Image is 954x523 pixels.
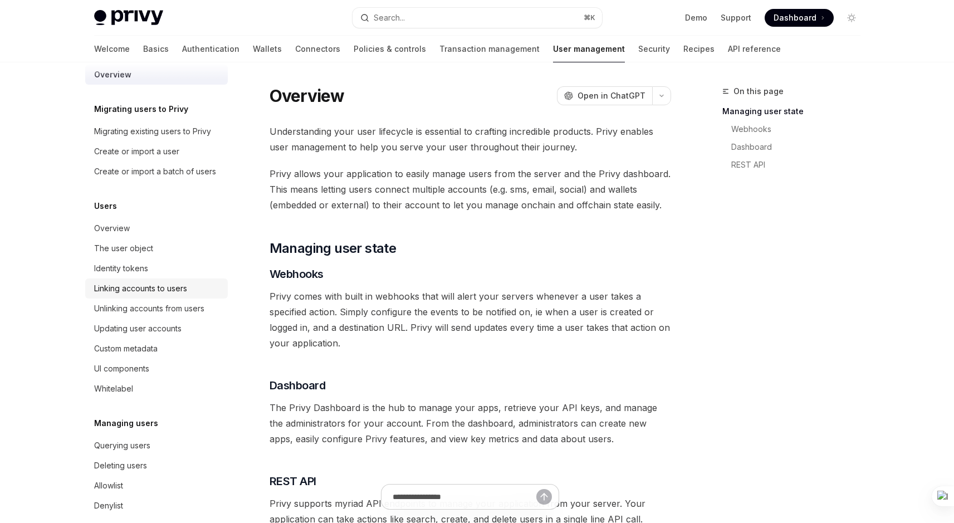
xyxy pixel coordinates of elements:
div: Create or import a user [94,145,179,158]
div: The user object [94,242,153,255]
a: Authentication [182,36,239,62]
div: Create or import a batch of users [94,165,216,178]
a: Custom metadata [85,339,228,359]
a: API reference [728,36,781,62]
div: Denylist [94,499,123,512]
a: Wallets [253,36,282,62]
div: Linking accounts to users [94,282,187,295]
a: Linking accounts to users [85,278,228,299]
button: Open in ChatGPT [557,86,652,105]
a: UI components [85,359,228,379]
a: Transaction management [439,36,540,62]
h5: Migrating users to Privy [94,102,188,116]
div: Custom metadata [94,342,158,355]
a: Managing user state [722,102,869,120]
button: Search...⌘K [353,8,602,28]
div: Identity tokens [94,262,148,275]
a: Recipes [683,36,715,62]
div: Deleting users [94,459,147,472]
span: The Privy Dashboard is the hub to manage your apps, retrieve your API keys, and manage the admini... [270,400,671,447]
a: Migrating existing users to Privy [85,121,228,141]
span: ⌘ K [584,13,595,22]
a: REST API [722,156,869,174]
a: Allowlist [85,476,228,496]
h5: Managing users [94,417,158,430]
a: Connectors [295,36,340,62]
div: Whitelabel [94,382,133,395]
img: light logo [94,10,163,26]
a: Querying users [85,436,228,456]
span: Managing user state [270,239,397,257]
a: The user object [85,238,228,258]
div: Querying users [94,439,150,452]
span: Understanding your user lifecycle is essential to crafting incredible products. Privy enables use... [270,124,671,155]
div: Overview [94,222,130,235]
h1: Overview [270,86,345,106]
button: Toggle dark mode [843,9,860,27]
a: Dashboard [722,138,869,156]
a: Support [721,12,751,23]
span: On this page [733,85,784,98]
span: Dashboard [270,378,326,393]
a: Demo [685,12,707,23]
a: Security [638,36,670,62]
a: Overview [85,218,228,238]
a: Create or import a batch of users [85,162,228,182]
a: Create or import a user [85,141,228,162]
a: Identity tokens [85,258,228,278]
a: Deleting users [85,456,228,476]
span: Privy allows your application to easily manage users from the server and the Privy dashboard. Thi... [270,166,671,213]
span: REST API [270,473,316,489]
a: Basics [143,36,169,62]
a: Updating user accounts [85,319,228,339]
div: UI components [94,362,149,375]
span: Dashboard [774,12,816,23]
a: User management [553,36,625,62]
input: Ask a question... [393,485,536,509]
a: Denylist [85,496,228,516]
a: Webhooks [722,120,869,138]
a: Policies & controls [354,36,426,62]
div: Migrating existing users to Privy [94,125,211,138]
span: Privy comes with built in webhooks that will alert your servers whenever a user takes a specified... [270,289,671,351]
div: Updating user accounts [94,322,182,335]
span: Webhooks [270,266,324,282]
a: Dashboard [765,9,834,27]
h5: Users [94,199,117,213]
div: Unlinking accounts from users [94,302,204,315]
a: Welcome [94,36,130,62]
div: Allowlist [94,479,123,492]
span: Open in ChatGPT [578,90,645,101]
a: Unlinking accounts from users [85,299,228,319]
a: Whitelabel [85,379,228,399]
div: Search... [374,11,405,25]
button: Send message [536,489,552,505]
